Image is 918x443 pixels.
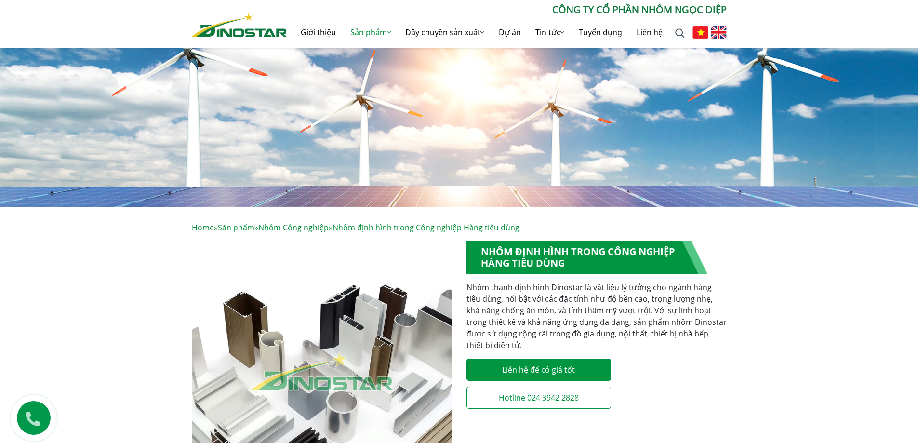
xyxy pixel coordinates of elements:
[192,13,287,37] img: Nhôm Dinostar
[492,17,528,48] a: Dự án
[572,17,629,48] a: Tuyển dụng
[192,222,519,233] span: » » »
[711,26,727,39] img: English
[343,17,398,48] a: Sản phẩm
[293,17,343,48] a: Giới thiệu
[466,387,611,409] a: Hotline 024 3942 2828
[287,2,727,17] p: CÔNG TY CỔ PHẦN NHÔM NGỌC DIỆP
[398,17,492,48] a: Dây chuyền sản xuất
[629,17,670,48] a: Liên hệ
[466,241,707,274] h1: Nhôm định hình trong Công nghiệp Hàng tiêu dùng
[192,222,214,233] a: Home
[528,17,572,48] a: Tin tức
[692,26,708,39] img: Tiếng Việt
[218,222,254,233] a: Sản phẩm
[466,359,611,381] a: Liên hệ để có giá tốt
[675,28,685,38] img: search
[258,222,329,233] a: Nhôm Công nghiệp
[466,282,727,351] p: Nhôm thanh định hình Dinostar là vật liệu lý tưởng cho ngành hàng tiêu dùng, nổi bật với các đặc ...
[333,222,519,233] span: Nhôm định hình trong Công nghiệp Hàng tiêu dùng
